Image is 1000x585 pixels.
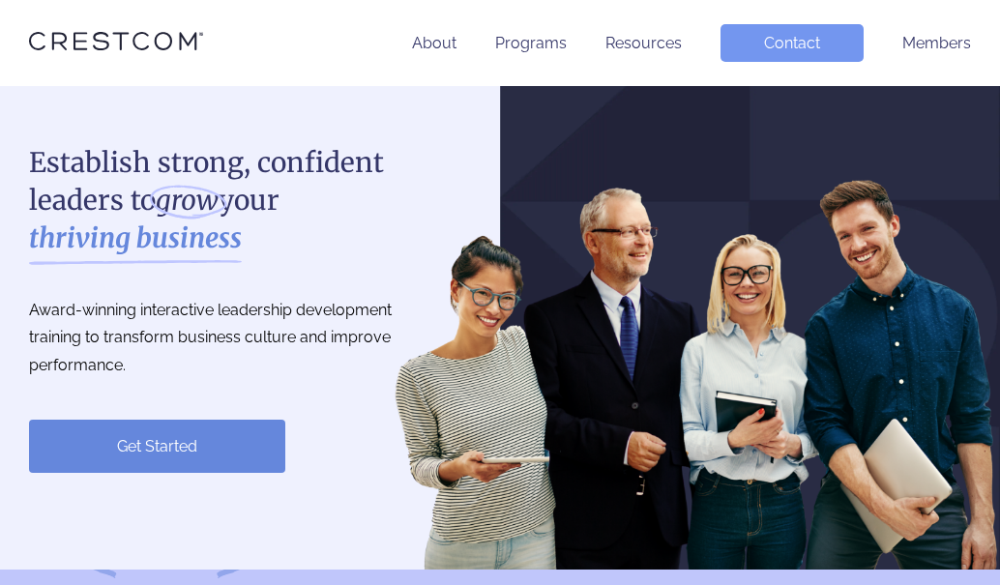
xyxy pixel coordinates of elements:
a: Get Started [29,420,285,473]
p: Award-winning interactive leadership development training to transform business culture and impro... [29,297,435,380]
strong: thriving business [29,219,242,257]
a: Contact [721,24,864,62]
a: Programs [495,34,567,52]
a: Resources [605,34,682,52]
h1: Establish strong, confident leaders to your [29,144,435,258]
a: About [412,34,456,52]
i: grow [156,182,219,219]
a: Members [902,34,971,52]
